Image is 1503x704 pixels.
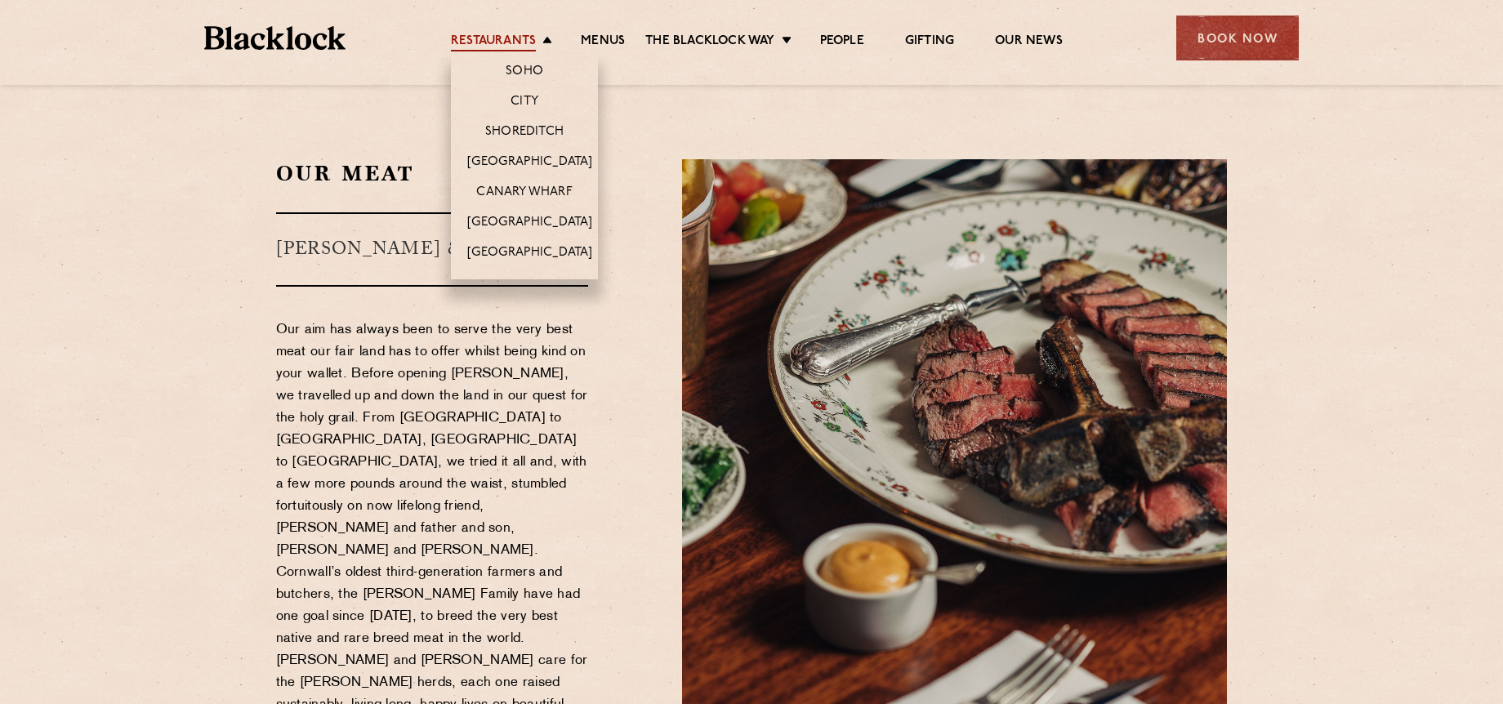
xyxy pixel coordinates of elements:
a: Canary Wharf [476,185,572,203]
a: [GEOGRAPHIC_DATA] [467,215,592,233]
a: The Blacklock Way [645,33,774,51]
a: City [511,94,538,112]
a: [GEOGRAPHIC_DATA] [467,154,592,172]
a: Our News [995,33,1063,51]
a: [GEOGRAPHIC_DATA] [467,245,592,263]
img: BL_Textured_Logo-footer-cropped.svg [204,26,346,50]
a: Restaurants [451,33,536,51]
a: Gifting [905,33,954,51]
a: Soho [506,64,543,82]
h2: Our Meat [276,159,589,188]
a: Shoreditch [485,124,564,142]
h3: [PERSON_NAME] & Son [276,212,589,287]
div: Book Now [1176,16,1299,60]
a: Menus [581,33,625,51]
a: People [820,33,864,51]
